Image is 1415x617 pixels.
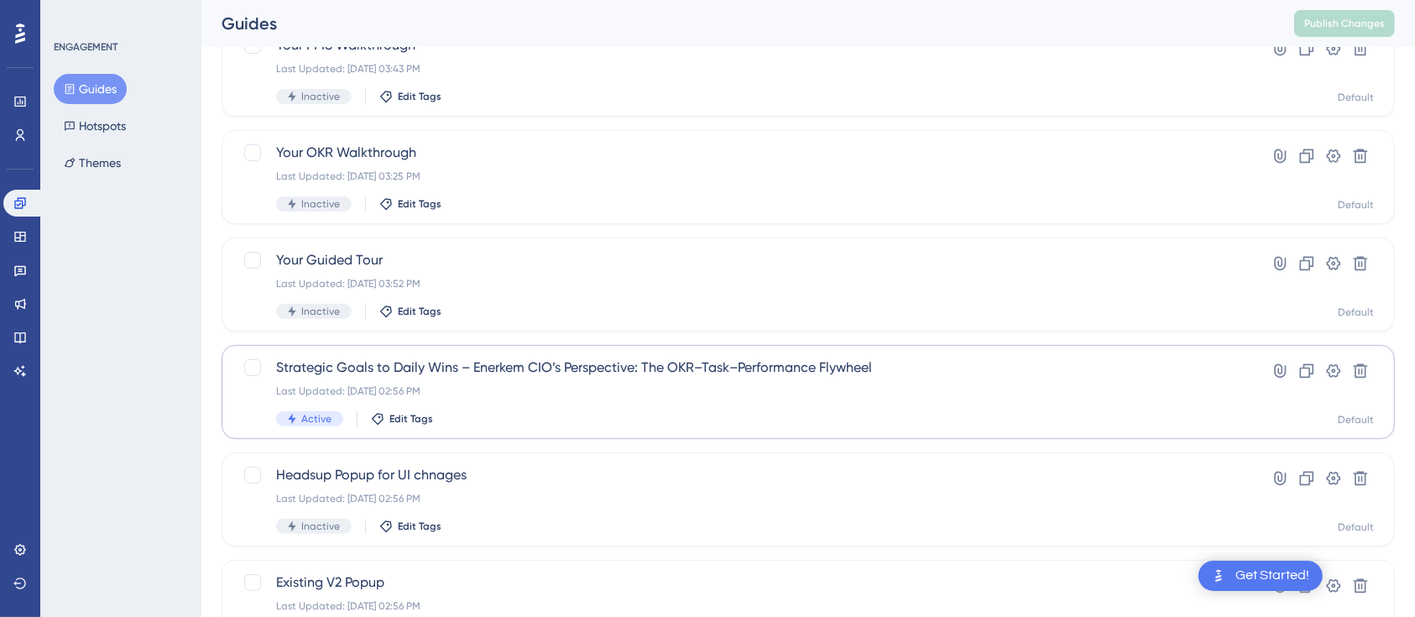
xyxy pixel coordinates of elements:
span: Inactive [301,90,340,103]
span: Edit Tags [398,90,441,103]
button: Edit Tags [379,90,441,103]
button: Publish Changes [1294,10,1395,37]
div: Default [1338,306,1374,319]
div: Last Updated: [DATE] 02:56 PM [276,384,1206,398]
div: Last Updated: [DATE] 03:43 PM [276,62,1206,76]
div: Open Get Started! checklist [1198,561,1323,591]
span: Your Guided Tour [276,250,1206,270]
div: Default [1338,198,1374,212]
span: Inactive [301,520,340,533]
button: Edit Tags [379,197,441,211]
span: Strategic Goals to Daily Wins – Enerkem CIO’s Perspective: The OKR–Task–Performance Flywheel [276,358,1206,378]
button: Edit Tags [371,412,433,426]
span: Your OKR Walkthrough [276,143,1206,163]
div: ENGAGEMENT [54,40,117,54]
div: Last Updated: [DATE] 03:25 PM [276,170,1206,183]
span: Headsup Popup for UI chnages [276,465,1206,485]
span: Publish Changes [1304,17,1385,30]
span: Edit Tags [389,412,433,426]
div: Default [1338,91,1374,104]
span: Inactive [301,197,340,211]
span: Edit Tags [398,305,441,318]
div: Last Updated: [DATE] 02:56 PM [276,492,1206,505]
div: Default [1338,520,1374,534]
span: Edit Tags [398,520,441,533]
div: Last Updated: [DATE] 02:56 PM [276,599,1206,613]
button: Themes [54,148,131,178]
div: Default [1338,413,1374,426]
span: Existing V2 Popup [276,573,1206,593]
span: Inactive [301,305,340,318]
button: Edit Tags [379,305,441,318]
div: Last Updated: [DATE] 03:52 PM [276,277,1206,290]
span: Active [301,412,332,426]
button: Edit Tags [379,520,441,533]
span: Edit Tags [398,197,441,211]
img: launcher-image-alternative-text [1209,566,1229,586]
button: Hotspots [54,111,136,141]
div: Get Started! [1235,567,1309,585]
div: Guides [222,12,1252,35]
button: Guides [54,74,127,104]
